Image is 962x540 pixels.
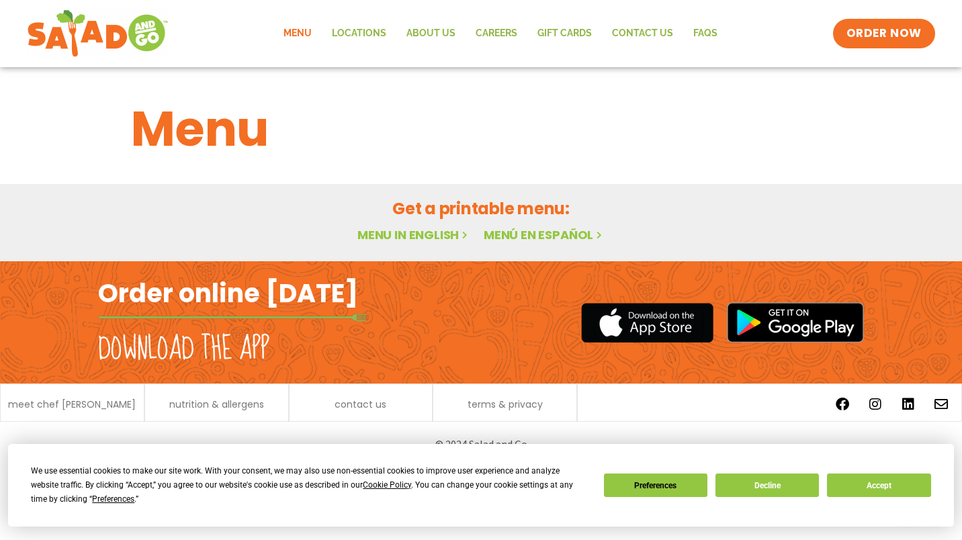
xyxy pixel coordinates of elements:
span: Cookie Policy [363,480,411,490]
h2: Get a printable menu: [131,197,831,220]
a: ORDER NOW [833,19,935,48]
a: Careers [466,18,527,49]
a: Menu [273,18,322,49]
img: new-SAG-logo-768×292 [27,7,169,60]
img: appstore [581,301,713,345]
a: Locations [322,18,396,49]
span: Preferences [92,494,134,504]
a: Menu in English [357,226,470,243]
a: Contact Us [602,18,683,49]
nav: Menu [273,18,728,49]
div: Cookie Consent Prompt [8,444,954,527]
button: Accept [827,474,930,497]
h2: Order online [DATE] [98,277,358,310]
a: contact us [335,400,386,409]
button: Decline [715,474,819,497]
img: google_play [727,302,864,343]
a: FAQs [683,18,728,49]
a: Menú en español [484,226,605,243]
span: ORDER NOW [846,26,922,42]
div: We use essential cookies to make our site work. With your consent, we may also use non-essential ... [31,464,587,506]
a: About Us [396,18,466,49]
img: fork [98,314,367,321]
a: nutrition & allergens [169,400,264,409]
button: Preferences [604,474,707,497]
h2: Download the app [98,330,269,368]
a: GIFT CARDS [527,18,602,49]
h1: Menu [131,93,831,165]
a: terms & privacy [468,400,543,409]
a: meet chef [PERSON_NAME] [8,400,136,409]
p: © 2024 Salad and Go [105,435,857,453]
